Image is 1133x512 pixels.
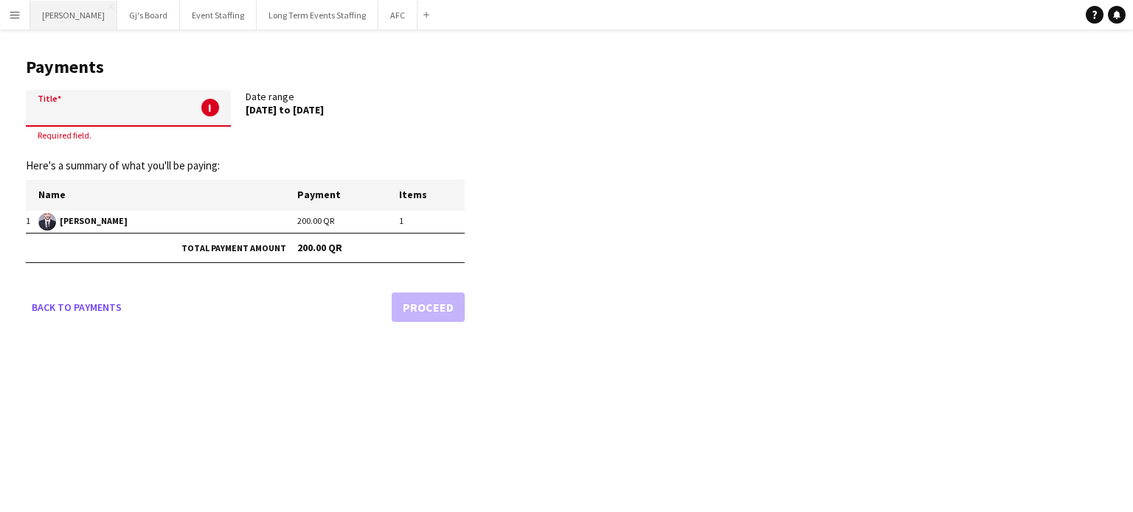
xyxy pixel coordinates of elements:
th: Items [399,180,465,210]
button: [PERSON_NAME] [30,1,117,29]
p: Here's a summary of what you'll be paying: [26,159,465,172]
button: Gj's Board [117,1,180,29]
a: Back to payments [26,292,128,322]
h1: Payments [26,56,465,78]
td: 1 [399,210,465,233]
button: Event Staffing [180,1,257,29]
td: 1 [26,210,38,233]
button: AFC [378,1,417,29]
button: Long Term Events Staffing [257,1,378,29]
th: Name [38,180,297,210]
div: [DATE] to [DATE] [246,103,451,116]
th: Payment [297,180,399,210]
td: 200.00 QR [297,233,465,262]
td: 200.00 QR [297,210,399,233]
span: [PERSON_NAME] [38,213,297,231]
div: Date range [246,90,465,147]
span: Required field. [26,130,103,141]
td: Total payment amount [26,233,297,262]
